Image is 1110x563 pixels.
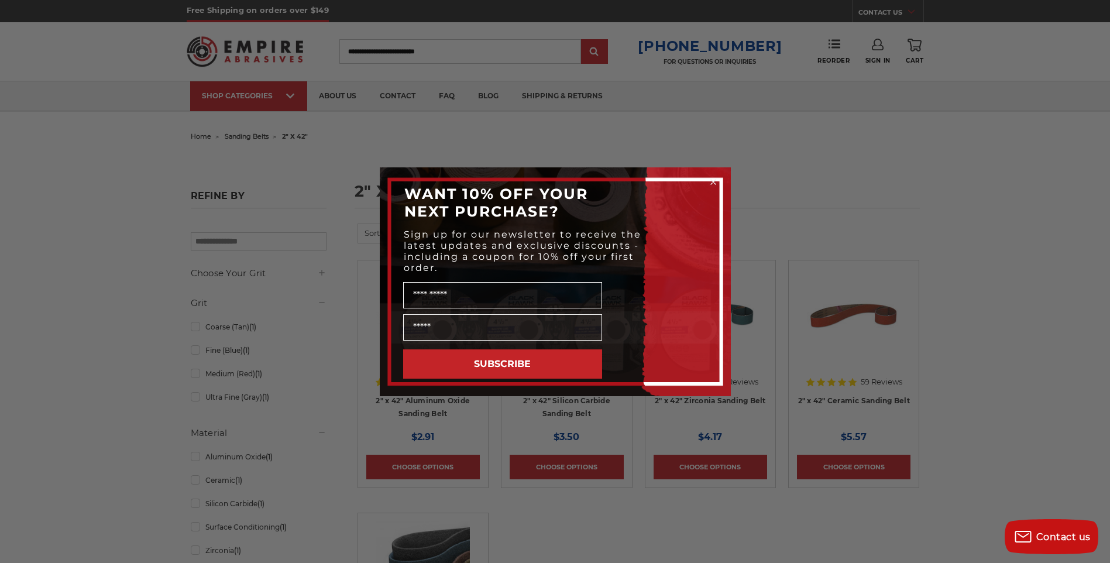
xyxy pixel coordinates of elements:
input: Email [403,314,602,341]
span: Sign up for our newsletter to receive the latest updates and exclusive discounts - including a co... [404,229,641,273]
button: Contact us [1005,519,1098,554]
span: WANT 10% OFF YOUR NEXT PURCHASE? [404,185,588,220]
button: SUBSCRIBE [403,349,602,379]
button: Close dialog [707,176,719,188]
span: Contact us [1036,531,1091,543]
